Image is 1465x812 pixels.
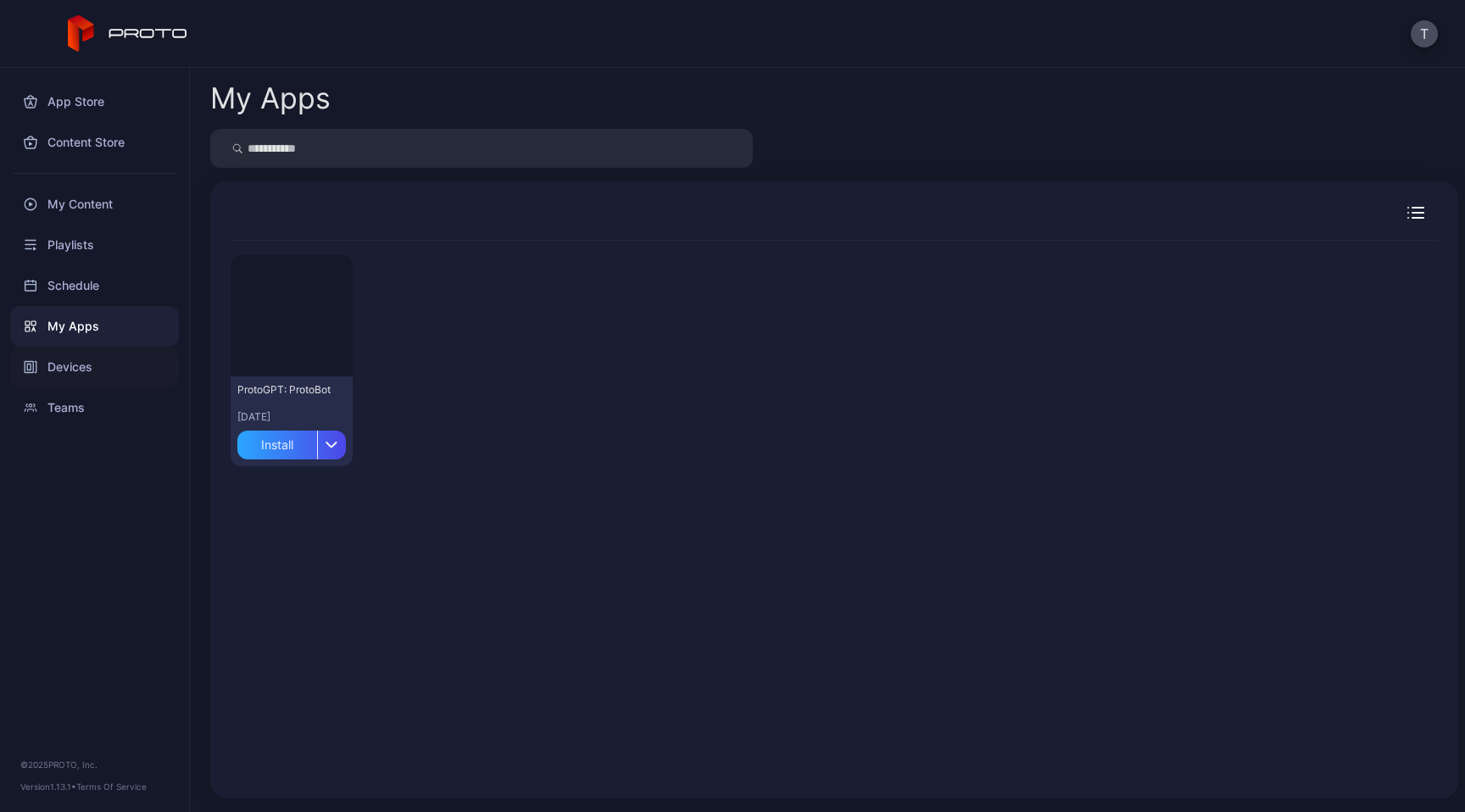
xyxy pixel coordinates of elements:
[210,84,331,113] div: My Apps
[10,81,179,122] a: App Store
[10,347,179,387] a: Devices
[20,781,76,792] span: Version 1.13.1 •
[76,781,147,792] a: Terms Of Service
[237,383,331,397] div: ProtoGPT: ProtoBot
[10,184,179,225] a: My Content
[10,306,179,347] a: My Apps
[237,410,346,424] div: [DATE]
[10,225,179,265] a: Playlists
[10,122,179,163] a: Content Store
[1411,20,1438,47] button: T
[237,424,346,459] button: Install
[10,265,179,306] a: Schedule
[10,387,179,428] a: Teams
[20,758,169,771] div: © 2025 PROTO, Inc.
[237,431,317,459] div: Install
